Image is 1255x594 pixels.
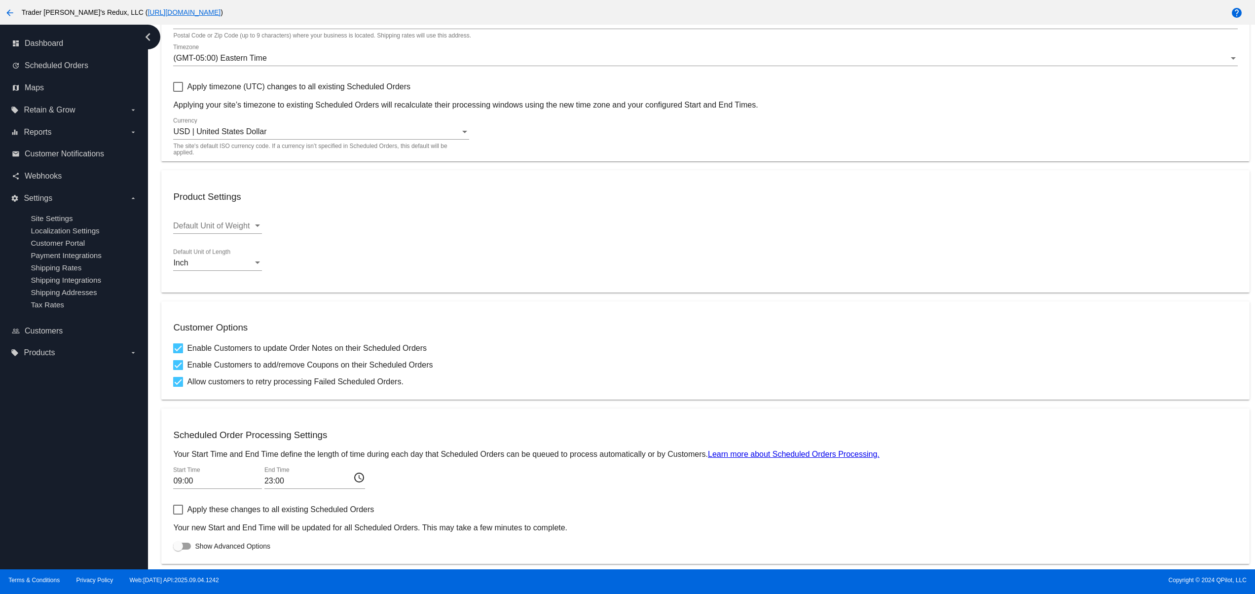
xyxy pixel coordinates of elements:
i: local_offer [11,349,19,357]
a: Shipping Addresses [31,288,97,297]
a: Localization Settings [31,226,99,235]
i: people_outline [12,327,20,335]
a: email Customer Notifications [12,146,137,162]
mat-icon: access_time [353,471,365,483]
span: Products [24,348,55,357]
span: Settings [24,194,52,203]
span: Customer Notifications [25,149,104,158]
a: people_outline Customers [12,323,137,339]
a: Privacy Policy [76,577,113,584]
span: Maps [25,83,44,92]
i: local_offer [11,106,19,114]
span: USD | United States Dollar [173,127,266,136]
i: arrow_drop_down [129,106,137,114]
a: Learn more about Scheduled Orders Processing. [708,450,880,458]
span: Allow customers to retry processing Failed Scheduled Orders. [187,376,403,388]
span: Dashboard [25,39,63,48]
span: Customers [25,327,63,335]
span: Scheduled Orders [25,61,88,70]
a: map Maps [12,80,137,96]
span: Reports [24,128,51,137]
i: chevron_left [140,29,156,45]
mat-hint: The site's default ISO currency code. If a currency isn’t specified in Scheduled Orders, this def... [173,143,463,156]
a: Tax Rates [31,300,64,309]
i: equalizer [11,128,19,136]
span: Trader [PERSON_NAME]'s Redux, LLC ( ) [22,8,223,16]
a: Customer Portal [31,239,85,247]
p: Applying your site’s timezone to existing Scheduled Orders will recalculate their processing wind... [173,101,1237,110]
a: Payment Integrations [31,251,102,260]
span: Apply these changes to all existing Scheduled Orders [187,504,374,516]
a: Site Settings [31,214,73,223]
span: Apply timezone (UTC) changes to all existing Scheduled Orders [187,81,410,93]
span: Show Advanced Options [195,541,270,551]
p: Your new Start and End Time will be updated for all Scheduled Orders. This may take a few minutes... [173,523,1237,532]
span: Enable Customers to update Order Notes on their Scheduled Orders [187,342,427,354]
a: Shipping Rates [31,263,81,272]
a: Shipping Integrations [31,276,101,284]
span: Webhooks [25,172,62,181]
mat-select: Default Unit of Weight [173,222,262,230]
span: (GMT-05:00) Eastern Time [173,54,266,62]
a: dashboard Dashboard [12,36,137,51]
a: [URL][DOMAIN_NAME] [148,8,221,16]
i: arrow_drop_down [129,128,137,136]
input: Start Time [173,477,262,485]
input: End Time [264,477,353,485]
i: email [12,150,20,158]
mat-icon: help [1231,7,1243,19]
h3: Customer Options [173,322,1237,333]
i: update [12,62,20,70]
i: arrow_drop_down [129,194,137,202]
i: settings [11,194,19,202]
a: update Scheduled Orders [12,58,137,74]
span: Default Unit of Weight [173,222,250,230]
mat-select: Timezone [173,54,1237,63]
mat-icon: arrow_back [4,7,16,19]
span: Inch [173,259,188,267]
a: share Webhooks [12,168,137,184]
h3: Product Settings [173,191,1237,202]
div: Postal Code or Zip Code (up to 9 characters) where your business is located. Shipping rates will ... [173,33,471,39]
mat-select: Default Unit of Length [173,259,262,267]
span: Copyright © 2024 QPilot, LLC [636,577,1247,584]
a: Terms & Conditions [8,577,60,584]
i: dashboard [12,39,20,47]
i: share [12,172,20,180]
a: Web:[DATE] API:2025.09.04.1242 [130,577,219,584]
span: Retain & Grow [24,106,75,114]
mat-select: Currency [173,127,469,136]
i: map [12,84,20,92]
span: Enable Customers to add/remove Coupons on their Scheduled Orders [187,359,433,371]
i: arrow_drop_down [129,349,137,357]
p: Your Start Time and End Time define the length of time during each day that Scheduled Orders can ... [173,450,1237,459]
h3: Scheduled Order Processing Settings [173,430,1237,441]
